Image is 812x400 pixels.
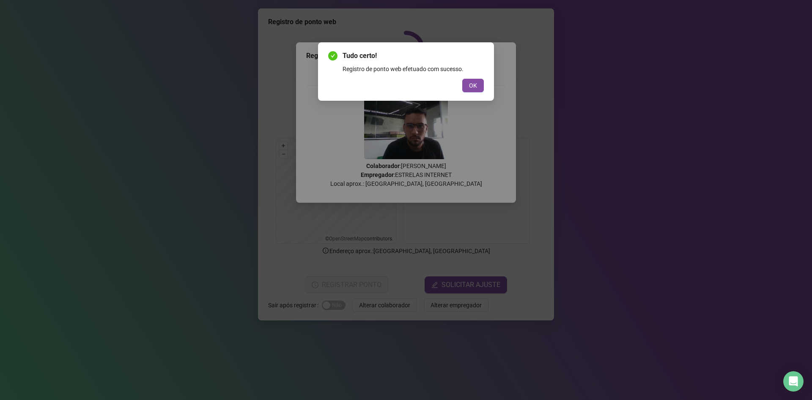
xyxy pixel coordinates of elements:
div: Open Intercom Messenger [783,371,804,392]
span: OK [469,81,477,90]
div: Registro de ponto web efetuado com sucesso. [343,64,484,74]
span: check-circle [328,51,337,61]
button: OK [462,79,484,92]
span: Tudo certo! [343,51,484,61]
